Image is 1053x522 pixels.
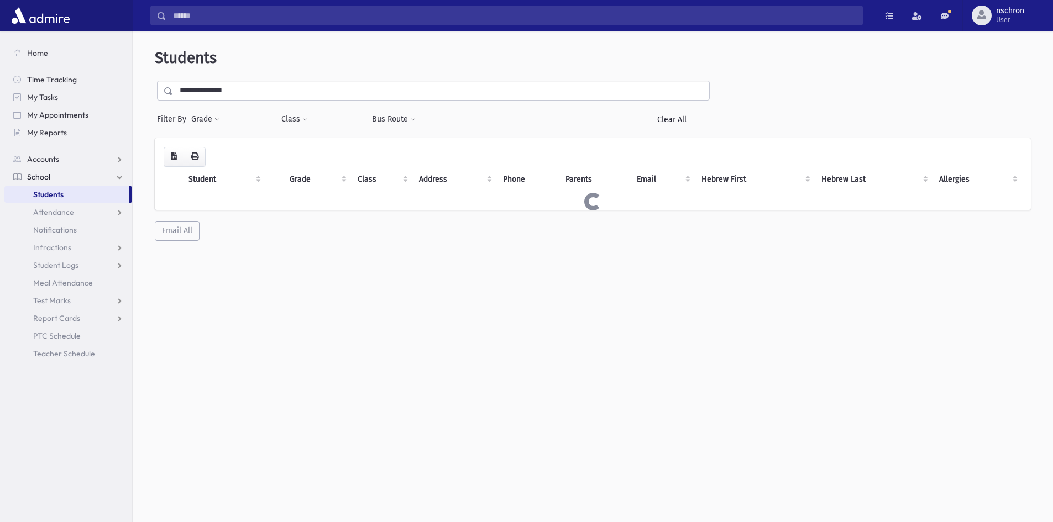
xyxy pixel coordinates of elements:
[33,349,95,358] span: Teacher Schedule
[4,345,132,362] a: Teacher Schedule
[4,106,132,124] a: My Appointments
[496,167,559,192] th: Phone
[412,167,496,192] th: Address
[630,167,695,192] th: Email
[33,260,78,270] span: Student Logs
[4,203,132,221] a: Attendance
[4,309,132,327] a: Report Cards
[33,242,71,252] span: Infractions
[27,110,88,120] span: My Appointments
[4,292,132,309] a: Test Marks
[184,147,206,167] button: Print
[371,109,416,129] button: Bus Route
[155,49,217,67] span: Students
[633,109,710,129] a: Clear All
[4,168,132,186] a: School
[815,167,933,192] th: Hebrew Last
[4,256,132,274] a: Student Logs
[33,207,74,217] span: Attendance
[4,124,132,141] a: My Reports
[27,75,77,85] span: Time Tracking
[27,92,58,102] span: My Tasks
[157,113,191,125] span: Filter By
[351,167,413,192] th: Class
[27,128,67,138] span: My Reports
[33,313,80,323] span: Report Cards
[164,147,184,167] button: CSV
[4,88,132,106] a: My Tasks
[182,167,265,192] th: Student
[33,225,77,235] span: Notifications
[27,154,59,164] span: Accounts
[155,221,200,241] button: Email All
[4,71,132,88] a: Time Tracking
[33,278,93,288] span: Meal Attendance
[27,48,48,58] span: Home
[932,167,1022,192] th: Allergies
[559,167,630,192] th: Parents
[33,331,81,341] span: PTC Schedule
[4,150,132,168] a: Accounts
[33,296,71,305] span: Test Marks
[695,167,814,192] th: Hebrew First
[283,167,350,192] th: Grade
[996,15,1024,24] span: User
[4,239,132,256] a: Infractions
[27,172,50,182] span: School
[996,7,1024,15] span: nschron
[191,109,221,129] button: Grade
[166,6,862,25] input: Search
[4,44,132,62] a: Home
[4,186,129,203] a: Students
[9,4,72,27] img: AdmirePro
[4,221,132,239] a: Notifications
[4,327,132,345] a: PTC Schedule
[4,274,132,292] a: Meal Attendance
[281,109,308,129] button: Class
[33,189,64,199] span: Students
